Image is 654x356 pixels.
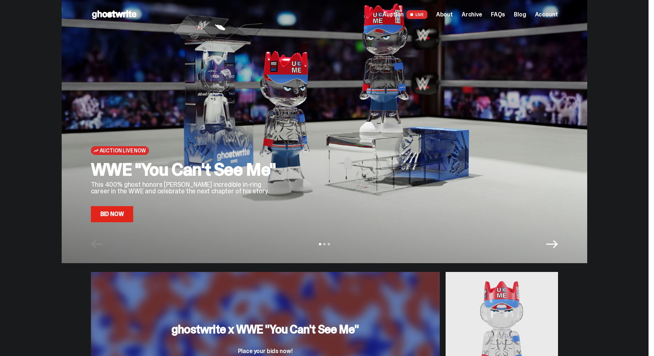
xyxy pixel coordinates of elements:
p: This 400% ghost honors [PERSON_NAME] incredible in-ring career in the WWE and celebrate the next ... [91,181,281,194]
button: Next [546,238,558,250]
button: View slide 1 [319,243,321,245]
h2: WWE "You Can't See Me" [91,161,281,178]
span: LIVE [407,10,427,19]
button: View slide 3 [328,243,330,245]
a: About [436,12,453,18]
p: Place your bids now! [172,348,359,354]
a: Auction LIVE [382,10,427,19]
a: FAQs [491,12,505,18]
span: Auction [382,12,404,18]
span: Auction Live Now [100,148,146,154]
a: Bid Now [91,206,134,222]
button: View slide 2 [323,243,326,245]
a: Archive [462,12,482,18]
h3: ghostwrite x WWE "You Can't See Me" [172,323,359,335]
a: Blog [514,12,526,18]
a: Account [535,12,558,18]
